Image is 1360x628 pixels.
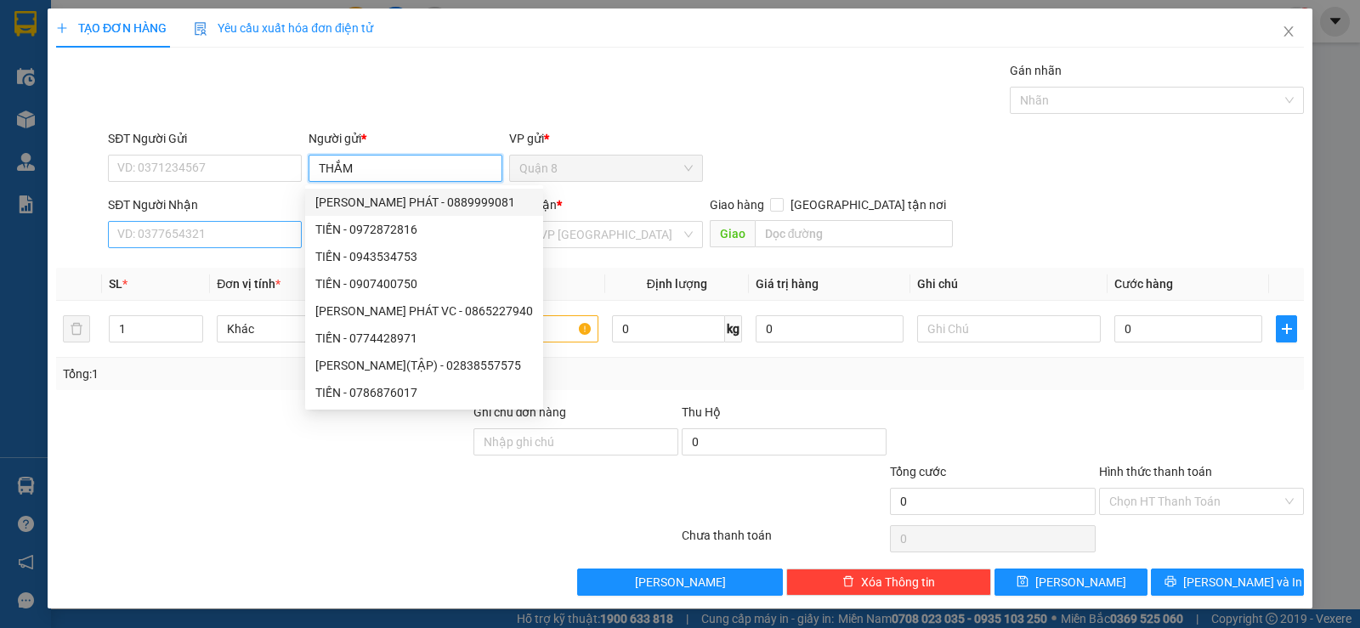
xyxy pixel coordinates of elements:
[305,243,543,270] div: TIẾN - 0943534753
[1164,575,1176,589] span: printer
[519,156,693,181] span: Quận 8
[315,329,533,348] div: TIẾN - 0774428971
[710,198,764,212] span: Giao hàng
[994,569,1147,596] button: save[PERSON_NAME]
[194,22,207,36] img: icon
[305,270,543,297] div: TIẾN - 0907400750
[108,195,302,214] div: SĐT Người Nhận
[56,22,68,34] span: plus
[109,277,122,291] span: SL
[473,405,567,419] label: Ghi chú đơn hàng
[108,129,302,148] div: SĐT Người Gửi
[509,129,703,148] div: VP gửi
[63,315,90,342] button: delete
[577,569,782,596] button: [PERSON_NAME]
[682,405,721,419] span: Thu Hộ
[1151,569,1304,596] button: printer[PERSON_NAME] và In
[194,21,373,35] span: Yêu cầu xuất hóa đơn điện tử
[1099,465,1212,478] label: Hình thức thanh toán
[227,316,390,342] span: Khác
[315,383,533,402] div: TIẾN - 0786876017
[635,573,726,591] span: [PERSON_NAME]
[305,189,543,216] div: MINH TIẾN PHÁT - 0889999081
[890,465,946,478] span: Tổng cước
[315,302,533,320] div: [PERSON_NAME] PHÁT VC - 0865227940
[1114,277,1173,291] span: Cước hàng
[786,569,991,596] button: deleteXóa Thông tin
[217,277,280,291] span: Đơn vị tính
[305,216,543,243] div: TIẾN - 0972872816
[784,195,953,214] span: [GEOGRAPHIC_DATA] tận nơi
[305,352,543,379] div: VĨNH TIẾN(TẬP) - 02838557575
[1035,573,1126,591] span: [PERSON_NAME]
[842,575,854,589] span: delete
[315,274,533,293] div: TIẾN - 0907400750
[1276,315,1297,342] button: plus
[305,325,543,352] div: TIẾN - 0774428971
[756,315,904,342] input: 0
[1183,573,1302,591] span: [PERSON_NAME] và In
[315,356,533,375] div: [PERSON_NAME](TẬP) - 02838557575
[56,21,167,35] span: TẠO ĐƠN HÀNG
[861,573,935,591] span: Xóa Thông tin
[680,526,888,556] div: Chưa thanh toán
[305,297,543,325] div: TÔN TIẾN PHÁT VC - 0865227940
[647,277,707,291] span: Định lượng
[710,220,755,247] span: Giao
[910,268,1108,301] th: Ghi chú
[309,129,502,148] div: Người gửi
[756,277,819,291] span: Giá trị hàng
[1010,64,1062,77] label: Gán nhãn
[917,315,1101,342] input: Ghi Chú
[315,193,533,212] div: [PERSON_NAME] PHÁT - 0889999081
[755,220,954,247] input: Dọc đường
[305,379,543,406] div: TIẾN - 0786876017
[1265,8,1312,56] button: Close
[473,428,678,455] input: Ghi chú đơn hàng
[725,315,742,342] span: kg
[315,247,533,266] div: TIẾN - 0943534753
[1277,322,1296,336] span: plus
[1282,25,1295,38] span: close
[315,220,533,239] div: TIẾN - 0972872816
[63,365,526,383] div: Tổng: 1
[1017,575,1028,589] span: save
